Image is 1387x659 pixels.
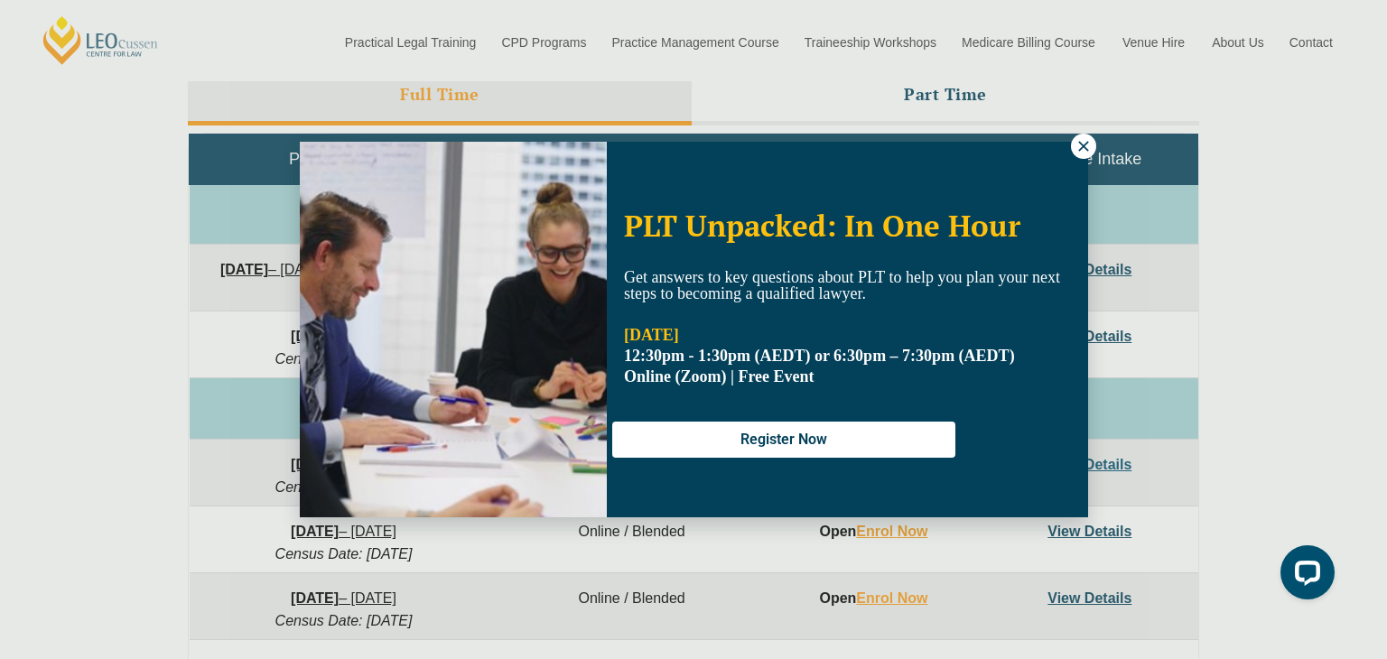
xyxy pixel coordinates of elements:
button: Register Now [612,422,955,458]
span: Get answers to key questions about PLT to help you plan your next steps to becoming a qualified l... [624,268,1060,302]
span: PLT Unpacked: In One Hour [624,206,1020,245]
strong: 12:30pm - 1:30pm (AEDT) or 6:30pm – 7:30pm (AEDT) [624,347,1015,365]
iframe: LiveChat chat widget [1266,538,1342,614]
strong: [DATE] [624,326,679,344]
span: Online (Zoom) | Free Event [624,367,815,385]
button: Close [1071,134,1096,159]
img: Woman in yellow blouse holding folders looking to the right and smiling [300,142,607,517]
